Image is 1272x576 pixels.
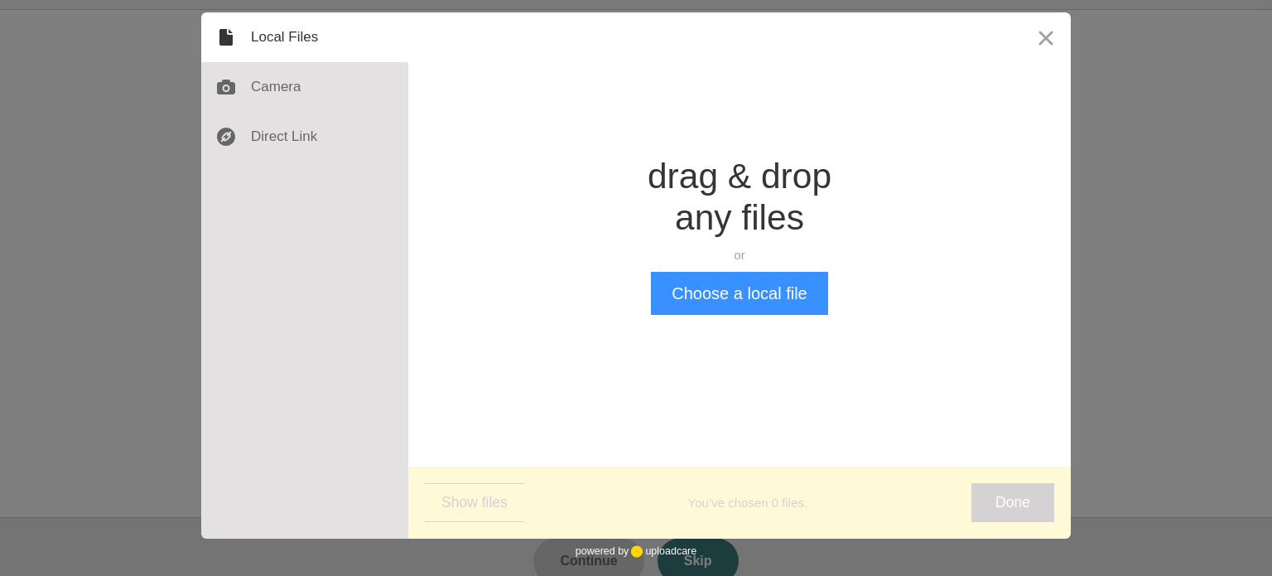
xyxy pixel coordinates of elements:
[651,272,827,315] button: Choose a local file
[648,247,831,264] div: or
[201,62,408,112] div: Camera
[201,112,408,162] div: Direct Link
[201,12,408,62] div: Local Files
[629,545,696,558] a: uploadcare
[524,495,971,511] div: You’ve chosen 0 files.
[971,483,1054,522] button: Done
[1021,12,1071,62] button: Close
[648,156,831,239] div: drag & drop any files
[425,483,524,522] button: Show files
[576,539,696,564] div: powered by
